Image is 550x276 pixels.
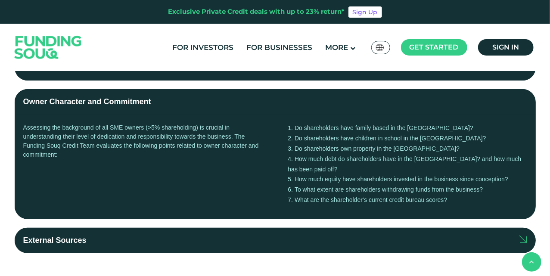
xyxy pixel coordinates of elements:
li: How much debt do shareholders have in the [GEOGRAPHIC_DATA]? and how much has been paid off? [288,154,527,175]
img: SA Flag [376,44,384,51]
li: What are the shareholder’s current credit bureau scores? [288,195,527,205]
div: Owner Character and Commitment [23,96,151,108]
a: For Businesses [244,40,314,55]
li: To what extent are shareholders withdrawing funds from the business? [288,185,527,195]
a: Sign Up [348,6,382,18]
span: Get started [410,43,459,51]
li: Do shareholders have family based in the [GEOGRAPHIC_DATA]? [288,123,527,133]
img: arrow up [519,235,527,243]
span: More [325,43,348,52]
img: Logo [6,26,90,69]
div: Assessing the background of all SME owners (>5% shareholding) is crucial in understanding their l... [23,123,262,210]
div: External Sources [23,235,87,246]
li: Do shareholders own property in the [GEOGRAPHIC_DATA]? [288,144,527,154]
div: Exclusive Private Credit deals with up to 23% return* [168,7,345,17]
a: For Investors [170,40,236,55]
li: How much equity have shareholders invested in the business since conception? [288,174,527,185]
span: Sign in [492,43,519,51]
li: Do shareholders have children in school in the [GEOGRAPHIC_DATA]? [288,133,527,144]
button: back [522,252,541,272]
a: Sign in [478,39,534,56]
